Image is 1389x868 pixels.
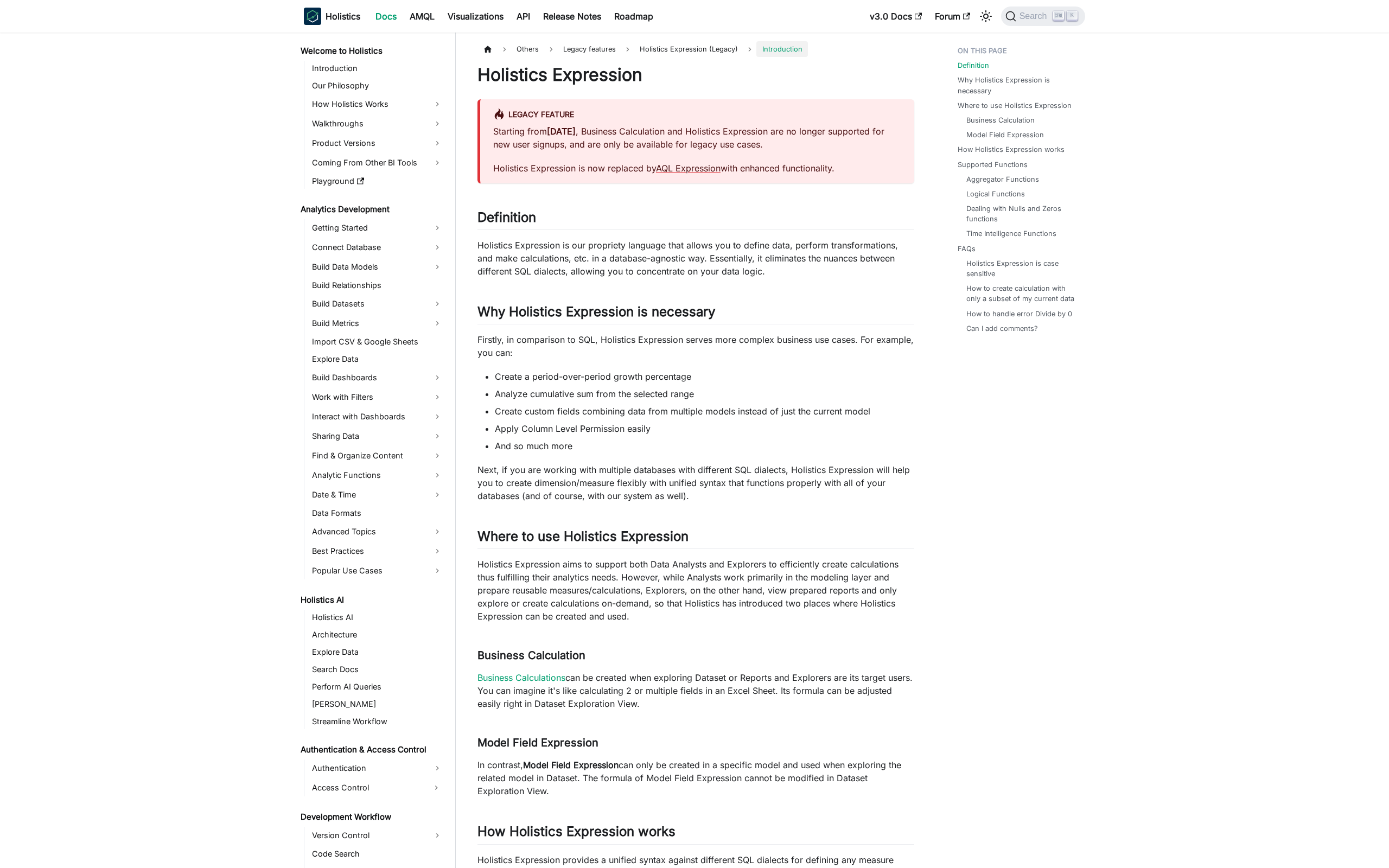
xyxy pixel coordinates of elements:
[966,323,1038,334] a: Can I add comments?
[309,697,446,712] a: [PERSON_NAME]
[477,463,914,502] p: Next, if you are working with multiple databases with different SQL dialects, Holistics Expressio...
[477,649,914,662] h3: Business Calculation
[477,824,914,844] h2: How Holistics Expression works
[863,8,928,25] a: v3.0 Docs
[304,8,321,25] img: Holistics
[495,405,914,418] li: Create custom fields combining data from multiple models instead of just the current model
[558,41,621,57] span: Legacy features
[477,736,914,750] h3: Model Field Expression
[309,644,446,660] a: Explore Data
[477,758,914,797] p: In contrast, can only be created in a specific model and used when exploring the related model in...
[477,209,914,230] h2: Definition
[477,558,914,623] p: Holistics Expression aims to support both Data Analysts and Explorers to efficiently create calcu...
[523,759,619,770] strong: Model Field Expression
[634,41,743,57] span: Holistics Expression (Legacy)
[958,75,1079,95] a: Why Holistics Expression is necessary
[966,189,1025,199] a: Logical Functions
[309,662,446,677] a: Search Docs
[309,679,446,694] a: Perform AI Queries
[309,846,446,861] a: Code Search
[309,315,446,332] a: Build Metrics
[309,759,446,777] a: Authentication
[309,239,446,256] a: Connect Database
[297,742,446,757] a: Authentication & Access Control
[966,115,1035,125] a: Business Calculation
[309,562,446,579] a: Popular Use Cases
[403,8,441,25] a: AMQL
[309,827,446,844] a: Version Control
[1067,11,1078,21] kbd: K
[309,369,446,386] a: Build Dashboards
[958,144,1065,155] a: How Holistics Expression works
[309,352,446,367] a: Explore Data
[309,779,426,796] a: Access Control
[495,370,914,383] li: Create a period-over-period growth percentage
[309,295,446,312] a: Build Datasets
[958,60,989,71] a: Definition
[495,439,914,452] li: And so much more
[309,61,446,76] a: Introduction
[369,8,403,25] a: Docs
[309,334,446,349] a: Import CSV & Google Sheets
[309,258,446,276] a: Build Data Models
[608,8,660,25] a: Roadmap
[477,672,565,683] a: Business Calculations
[441,8,510,25] a: Visualizations
[966,258,1074,279] a: Holistics Expression is case sensitive
[756,41,807,57] span: Introduction
[309,467,446,484] a: Analytic Functions
[477,64,914,86] h1: Holistics Expression
[297,43,446,59] a: Welcome to Holistics
[309,135,446,152] a: Product Versions
[309,447,446,464] a: Find & Organize Content
[477,239,914,278] p: Holistics Expression is our propriety language that allows you to define data, perform transforma...
[1001,7,1085,26] button: Search (Ctrl+K)
[966,174,1039,184] a: Aggregator Functions
[477,41,914,57] nav: Breadcrumbs
[309,714,446,729] a: Streamline Workflow
[309,506,446,521] a: Data Formats
[928,8,977,25] a: Forum
[309,115,446,132] a: Walkthroughs
[958,244,976,254] a: FAQs
[977,8,995,25] button: Switch between dark and light mode (currently light mode)
[495,387,914,400] li: Analyze cumulative sum from the selected range
[966,309,1072,319] a: How to handle error Divide by 0
[511,41,544,57] span: Others
[309,610,446,625] a: Holistics AI
[309,154,446,171] a: Coming From Other BI Tools
[966,130,1044,140] a: Model Field Expression
[326,10,360,23] b: Holistics
[426,779,446,796] button: Expand sidebar category 'Access Control'
[477,333,914,359] p: Firstly, in comparison to SQL, Holistics Expression serves more complex business use cases. For e...
[477,671,914,710] p: can be created when exploring Dataset or Reports and Explorers are its target users. You can imag...
[477,528,914,549] h2: Where to use Holistics Expression
[477,304,914,324] h2: Why Holistics Expression is necessary
[656,163,721,174] a: AQL Expression
[309,523,446,540] a: Advanced Topics
[966,203,1074,224] a: Dealing with Nulls and Zeros functions
[309,542,446,560] a: Best Practices
[537,8,608,25] a: Release Notes
[309,388,446,406] a: Work with Filters
[297,809,446,825] a: Development Workflow
[493,162,901,175] p: Holistics Expression is now replaced by with enhanced functionality.
[304,8,360,25] a: HolisticsHolistics
[293,33,456,868] nav: Docs sidebar
[309,427,446,445] a: Sharing Data
[495,422,914,435] li: Apply Column Level Permission easily
[510,8,537,25] a: API
[309,174,446,189] a: Playground
[309,627,446,642] a: Architecture
[309,95,446,113] a: How Holistics Works
[1016,11,1054,21] span: Search
[966,228,1056,239] a: Time Intelligence Functions
[309,78,446,93] a: Our Philosophy
[309,486,446,503] a: Date & Time
[966,283,1074,304] a: How to create calculation with only a subset of my current data
[493,125,901,151] p: Starting from , Business Calculation and Holistics Expression are no longer supported for new use...
[297,592,446,608] a: Holistics AI
[493,108,901,122] div: Legacy Feature
[309,278,446,293] a: Build Relationships
[297,202,446,217] a: Analytics Development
